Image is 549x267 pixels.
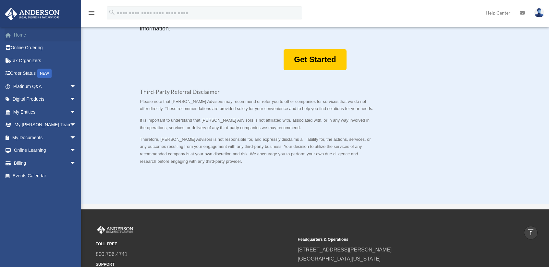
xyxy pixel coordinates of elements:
[5,41,86,54] a: Online Ordering
[88,11,95,17] a: menu
[70,144,83,157] span: arrow_drop_down
[108,9,116,16] i: search
[5,67,86,80] a: Order StatusNEW
[140,117,375,136] p: It is important to understand that [PERSON_NAME] Advisors is not affiliated with, associated with...
[37,69,52,78] div: NEW
[3,8,62,20] img: Anderson Advisors Platinum Portal
[140,136,375,165] p: Therefore, [PERSON_NAME] Advisors is not responsible for, and expressly disclaims all liability f...
[70,93,83,106] span: arrow_drop_down
[140,89,375,98] h3: Third-Party Referral Disclaimer
[5,106,86,118] a: My Entitiesarrow_drop_down
[96,241,293,248] small: TOLL FREE
[88,9,95,17] i: menu
[534,8,544,17] img: User Pic
[298,256,381,261] a: [GEOGRAPHIC_DATA][US_STATE]
[527,228,535,236] i: vertical_align_top
[5,118,86,131] a: My [PERSON_NAME] Teamarrow_drop_down
[5,93,86,106] a: Digital Productsarrow_drop_down
[70,157,83,170] span: arrow_drop_down
[284,49,346,70] a: Get Started
[524,226,538,239] a: vertical_align_top
[96,251,128,257] a: 800.706.4741
[5,54,86,67] a: Tax Organizers
[5,144,86,157] a: Online Learningarrow_drop_down
[140,98,375,117] p: Please note that [PERSON_NAME] Advisors may recommend or refer you to other companies for service...
[5,80,86,93] a: Platinum Q&Aarrow_drop_down
[70,106,83,119] span: arrow_drop_down
[70,118,83,132] span: arrow_drop_down
[5,157,86,170] a: Billingarrow_drop_down
[298,236,495,243] small: Headquarters & Operations
[5,28,86,41] a: Home
[70,80,83,93] span: arrow_drop_down
[298,247,392,252] a: [STREET_ADDRESS][PERSON_NAME]
[96,226,135,234] img: Anderson Advisors Platinum Portal
[70,131,83,144] span: arrow_drop_down
[5,131,86,144] a: My Documentsarrow_drop_down
[5,170,86,183] a: Events Calendar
